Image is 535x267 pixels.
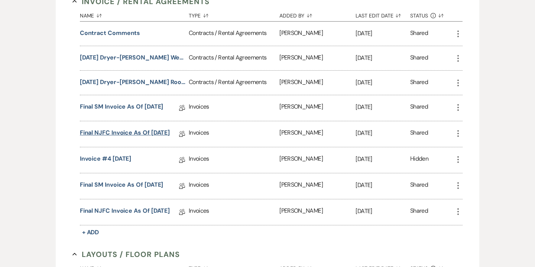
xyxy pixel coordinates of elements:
a: Final SM Invoice as of [DATE] [80,180,163,192]
p: [DATE] [356,102,410,112]
p: [DATE] [356,78,410,87]
div: Shared [410,206,428,218]
div: Shared [410,102,428,114]
div: Invoices [189,121,279,147]
div: Contracts / Rental Agreements [189,22,279,46]
div: Contracts / Rental Agreements [189,71,279,95]
div: [PERSON_NAME] [279,46,356,70]
span: + Add [82,228,99,236]
a: Final SM Invoice as of [DATE] [80,102,163,114]
div: Hidden [410,154,428,166]
div: Invoices [189,173,279,199]
a: Final NJFC Invoice as of [DATE] [80,128,170,140]
div: Invoices [189,199,279,225]
p: [DATE] [356,53,410,63]
button: Type [189,7,279,21]
button: Layouts / Floor Plans [72,249,180,260]
div: [PERSON_NAME] [279,121,356,147]
div: Shared [410,128,428,140]
div: [PERSON_NAME] [279,71,356,95]
button: Status [410,7,454,21]
div: Shared [410,53,428,63]
p: [DATE] [356,206,410,216]
div: [PERSON_NAME] [279,95,356,121]
p: [DATE] [356,154,410,164]
span: Status [410,13,428,18]
div: Shared [410,78,428,88]
a: Invoice #4 [DATE] [80,154,132,166]
div: [PERSON_NAME] [279,147,356,173]
p: [DATE] [356,128,410,138]
a: Final NJFC Invoice as of [DATE] [80,206,170,218]
div: [PERSON_NAME] [279,173,356,199]
div: Contracts / Rental Agreements [189,46,279,70]
button: [DATE] Dryer-[PERSON_NAME] Room Block Contract [80,78,186,87]
button: [DATE] Dryer-[PERSON_NAME] Wedding Contract [80,53,186,62]
div: Invoices [189,95,279,121]
p: [DATE] [356,180,410,190]
div: [PERSON_NAME] [279,22,356,46]
div: Invoices [189,147,279,173]
button: Name [80,7,189,21]
button: Last Edit Date [356,7,410,21]
div: Shared [410,180,428,192]
div: Shared [410,29,428,39]
button: + Add [80,227,101,238]
button: Contract Comments [80,29,140,38]
p: [DATE] [356,29,410,38]
div: [PERSON_NAME] [279,199,356,225]
button: Added By [279,7,356,21]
